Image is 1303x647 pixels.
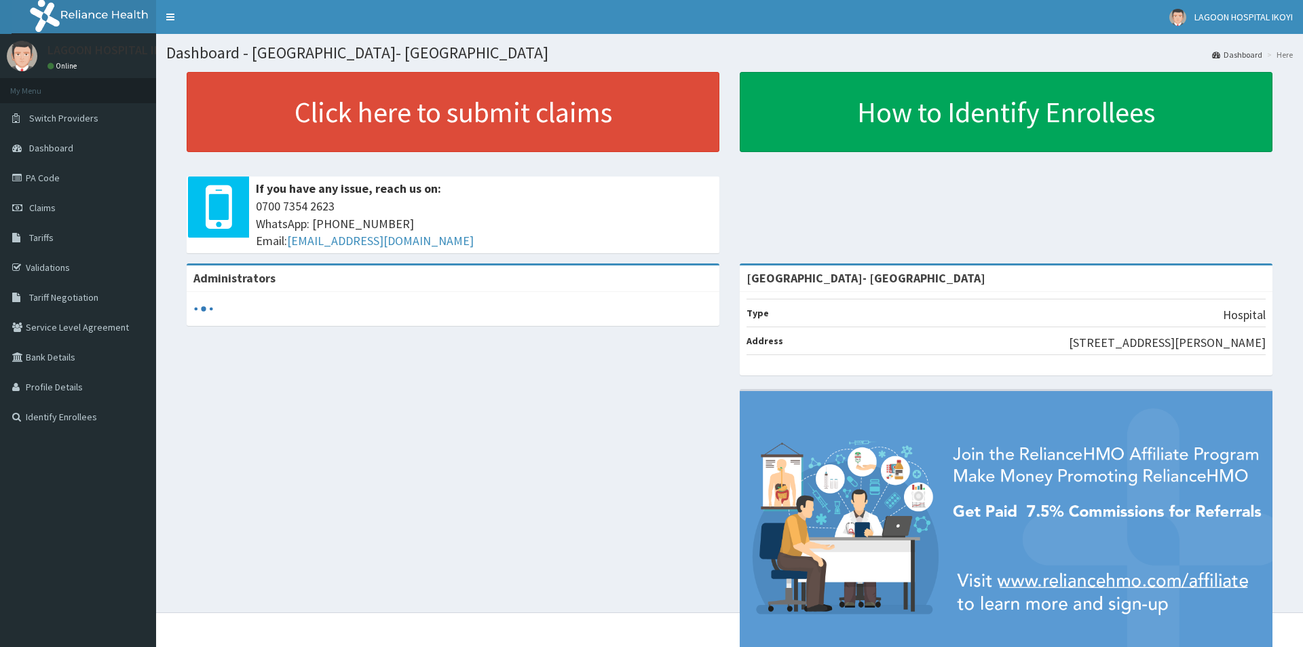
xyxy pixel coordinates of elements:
[287,233,474,248] a: [EMAIL_ADDRESS][DOMAIN_NAME]
[29,232,54,244] span: Tariffs
[747,335,783,347] b: Address
[1223,306,1266,324] p: Hospital
[1194,11,1293,23] span: LAGOON HOSPITAL IKOYI
[1069,334,1266,352] p: [STREET_ADDRESS][PERSON_NAME]
[166,44,1293,62] h1: Dashboard - [GEOGRAPHIC_DATA]- [GEOGRAPHIC_DATA]
[29,142,73,154] span: Dashboard
[256,181,441,196] b: If you have any issue, reach us on:
[256,198,713,250] span: 0700 7354 2623 WhatsApp: [PHONE_NUMBER] Email:
[740,72,1272,152] a: How to Identify Enrollees
[747,270,985,286] strong: [GEOGRAPHIC_DATA]- [GEOGRAPHIC_DATA]
[187,72,719,152] a: Click here to submit claims
[193,270,276,286] b: Administrators
[1264,49,1293,60] li: Here
[1169,9,1186,26] img: User Image
[48,61,80,71] a: Online
[29,291,98,303] span: Tariff Negotiation
[7,41,37,71] img: User Image
[1212,49,1262,60] a: Dashboard
[29,112,98,124] span: Switch Providers
[747,307,769,319] b: Type
[29,202,56,214] span: Claims
[48,44,178,56] p: LAGOON HOSPITAL IKOYI
[193,299,214,319] svg: audio-loading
